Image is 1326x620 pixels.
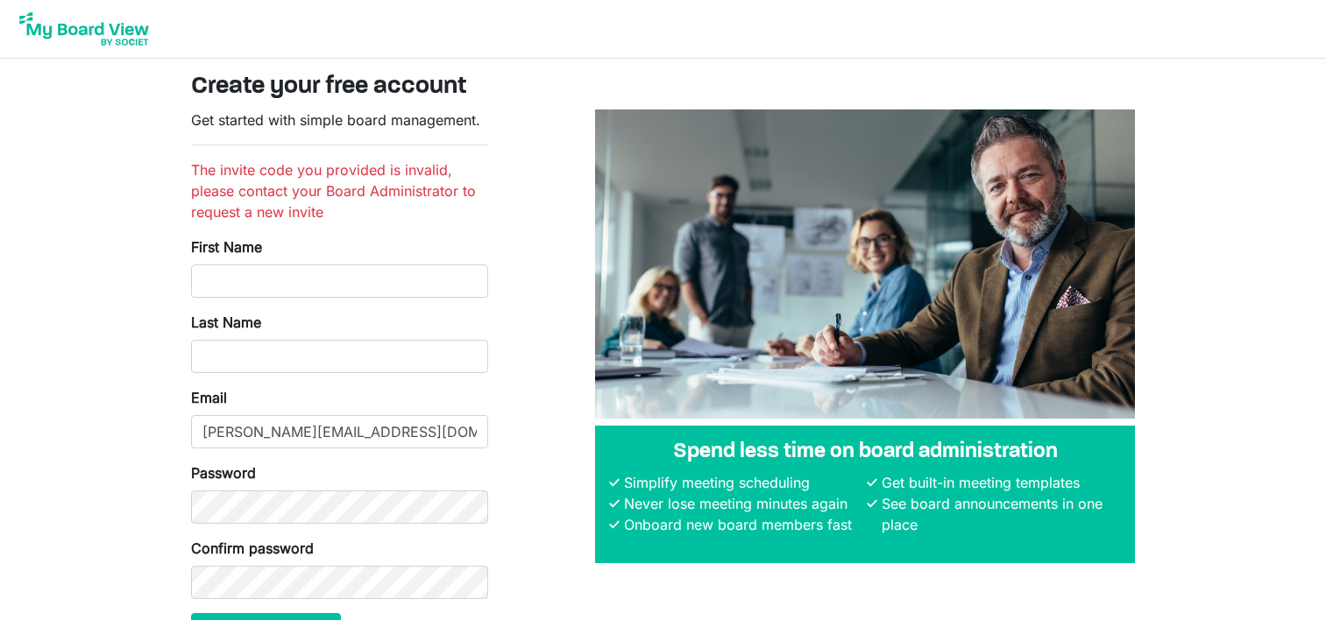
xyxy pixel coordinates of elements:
[191,387,227,408] label: Email
[191,73,1136,102] h3: Create your free account
[191,111,480,129] span: Get started with simple board management.
[191,538,314,559] label: Confirm password
[14,7,154,51] img: My Board View Logo
[620,514,863,535] li: Onboard new board members fast
[191,236,262,257] label: First Name
[620,472,863,493] li: Simplify meeting scheduling
[191,159,488,222] li: The invite code you provided is invalid, please contact your Board Administrator to request a new...
[191,312,261,333] label: Last Name
[609,440,1121,465] h4: Spend less time on board administration
[877,493,1121,535] li: See board announcements in one place
[620,493,863,514] li: Never lose meeting minutes again
[877,472,1121,493] li: Get built-in meeting templates
[595,109,1135,419] img: A photograph of board members sitting at a table
[191,462,256,483] label: Password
